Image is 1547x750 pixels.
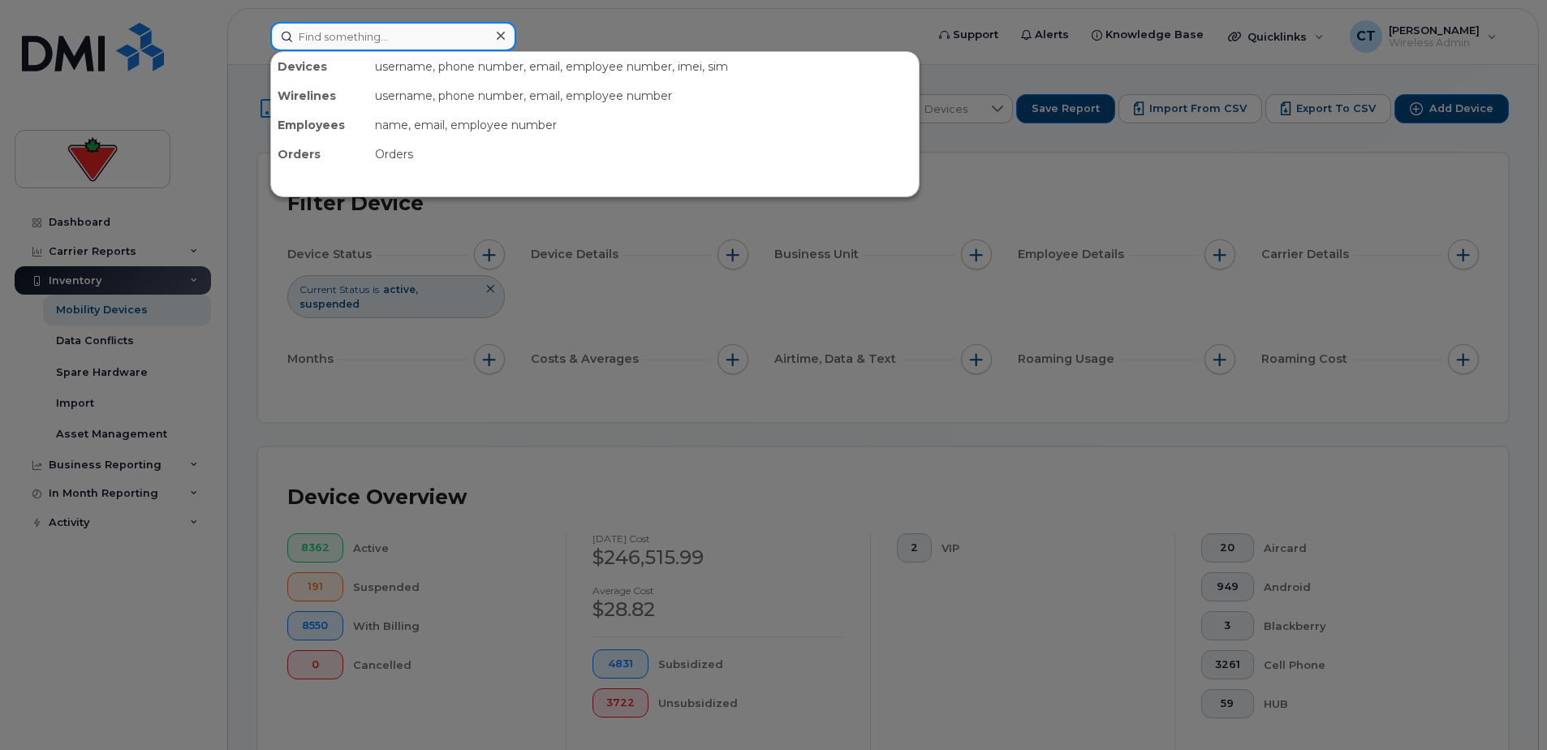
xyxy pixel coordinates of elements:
[368,140,919,169] div: Orders
[368,81,919,110] div: username, phone number, email, employee number
[271,81,368,110] div: Wirelines
[368,52,919,81] div: username, phone number, email, employee number, imei, sim
[271,52,368,81] div: Devices
[368,110,919,140] div: name, email, employee number
[271,110,368,140] div: Employees
[271,140,368,169] div: Orders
